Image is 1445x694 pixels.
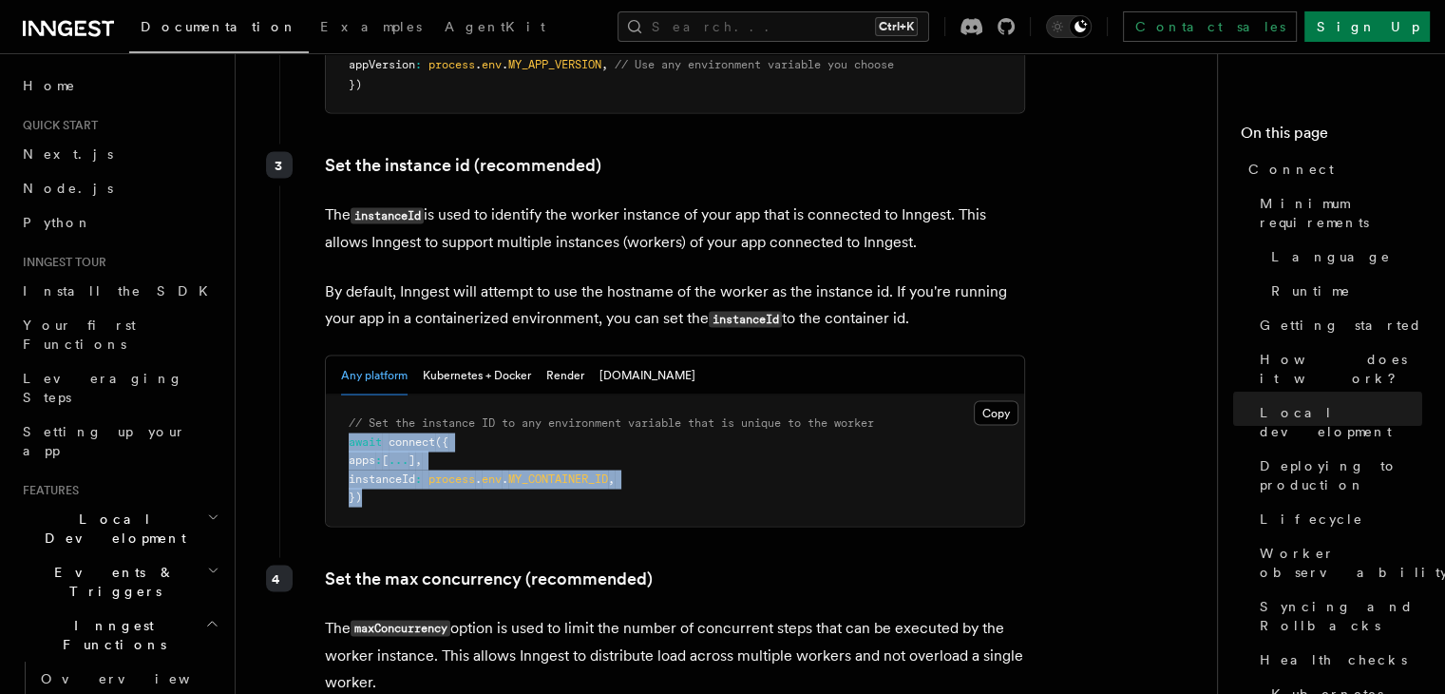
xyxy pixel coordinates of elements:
p: The is used to identify the worker instance of your app that is connected to Inngest. This allows... [325,201,1025,255]
button: Events & Triggers [15,555,223,608]
span: env [482,58,502,71]
span: , [608,472,615,485]
span: Setting up your app [23,424,186,458]
span: Inngest tour [15,255,106,270]
span: ({ [435,434,448,448]
a: Examples [309,6,433,51]
span: Deploying to production [1260,456,1422,494]
span: ] [409,453,415,466]
span: // Use any environment variable you choose [615,58,894,71]
button: Toggle dark mode [1046,15,1092,38]
span: . [502,472,508,485]
a: Connect [1241,152,1422,186]
span: // Set the instance ID to any environment variable that is unique to the worker [349,415,874,429]
span: Next.js [23,146,113,162]
a: Minimum requirements [1252,186,1422,240]
span: Overview [41,671,237,686]
span: Syncing and Rollbacks [1260,597,1422,635]
code: maxConcurrency [351,620,450,636]
a: Health checks [1252,643,1422,677]
span: Python [23,215,92,230]
span: ... [389,453,409,466]
button: Any platform [341,356,408,395]
a: Documentation [129,6,309,53]
span: Local Development [15,510,207,548]
a: Home [15,68,223,103]
a: Leveraging Steps [15,361,223,414]
a: Your first Functions [15,308,223,361]
span: . [475,472,482,485]
a: Contact sales [1123,11,1297,42]
div: 3 [266,151,293,178]
span: Runtime [1271,281,1351,300]
span: Examples [320,19,422,34]
p: Set the max concurrency (recommended) [325,565,1025,591]
button: Kubernetes + Docker [423,356,531,395]
div: 4 [266,565,293,591]
a: Setting up your app [15,414,223,468]
span: AgentKit [445,19,545,34]
a: Language [1264,240,1422,274]
button: Render [546,356,584,395]
span: Minimum requirements [1260,194,1422,232]
span: Getting started [1260,316,1422,335]
a: Next.js [15,137,223,171]
span: Lifecycle [1260,510,1363,529]
a: Sign Up [1304,11,1430,42]
button: [DOMAIN_NAME] [599,356,695,395]
a: Runtime [1264,274,1422,308]
code: instanceId [351,207,424,223]
a: How does it work? [1252,342,1422,395]
span: Leveraging Steps [23,371,183,405]
span: connect [389,434,435,448]
a: Worker observability [1252,536,1422,589]
span: Documentation [141,19,297,34]
span: [ [382,453,389,466]
span: MY_APP_VERSION [508,58,601,71]
span: process [428,58,475,71]
button: Local Development [15,502,223,555]
span: await [349,434,382,448]
span: apps [349,453,375,466]
button: Inngest Functions [15,608,223,662]
h4: On this page [1241,122,1422,152]
a: AgentKit [433,6,557,51]
span: Connect [1248,160,1334,179]
span: , [415,453,422,466]
span: Install the SDK [23,283,219,299]
span: Events & Triggers [15,563,207,601]
a: Lifecycle [1252,502,1422,536]
a: Install the SDK [15,274,223,308]
span: Local development [1260,403,1422,441]
span: Features [15,483,79,498]
a: Node.js [15,171,223,205]
span: process [428,472,475,485]
button: Search...Ctrl+K [618,11,929,42]
span: appVersion [349,58,415,71]
p: By default, Inngest will attempt to use the hostname of the worker as the instance id. If you're ... [325,278,1025,332]
button: Copy [974,400,1018,425]
a: Deploying to production [1252,449,1422,502]
span: MY_CONTAINER_ID [508,472,608,485]
span: env [482,472,502,485]
a: Python [15,205,223,240]
span: , [601,58,608,71]
a: Local development [1252,395,1422,449]
code: instanceId [709,311,782,327]
span: . [475,58,482,71]
kbd: Ctrl+K [875,17,918,36]
span: . [502,58,508,71]
span: Node.js [23,181,113,196]
span: }) [349,490,362,503]
span: Your first Functions [23,318,136,352]
p: Set the instance id (recommended) [325,151,1025,178]
span: : [415,58,422,71]
a: Syncing and Rollbacks [1252,589,1422,643]
span: : [375,453,382,466]
span: }) [349,77,362,90]
span: Language [1271,247,1391,266]
span: Quick start [15,118,98,133]
span: instanceId [349,472,415,485]
span: Health checks [1260,650,1407,669]
span: Home [23,76,76,95]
